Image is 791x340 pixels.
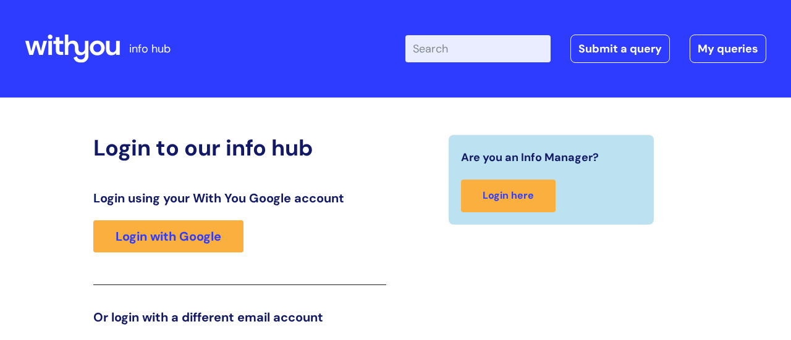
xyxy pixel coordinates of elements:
[461,147,599,167] span: Are you an Info Manager?
[570,35,670,63] a: Submit a query
[405,35,551,62] input: Search
[129,39,171,59] p: info hub
[93,310,386,325] h3: Or login with a different email account
[93,135,386,161] h2: Login to our info hub
[461,180,556,212] a: Login here
[93,220,243,252] a: Login with Google
[690,35,766,63] a: My queries
[93,191,386,205] h3: Login using your With You Google account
